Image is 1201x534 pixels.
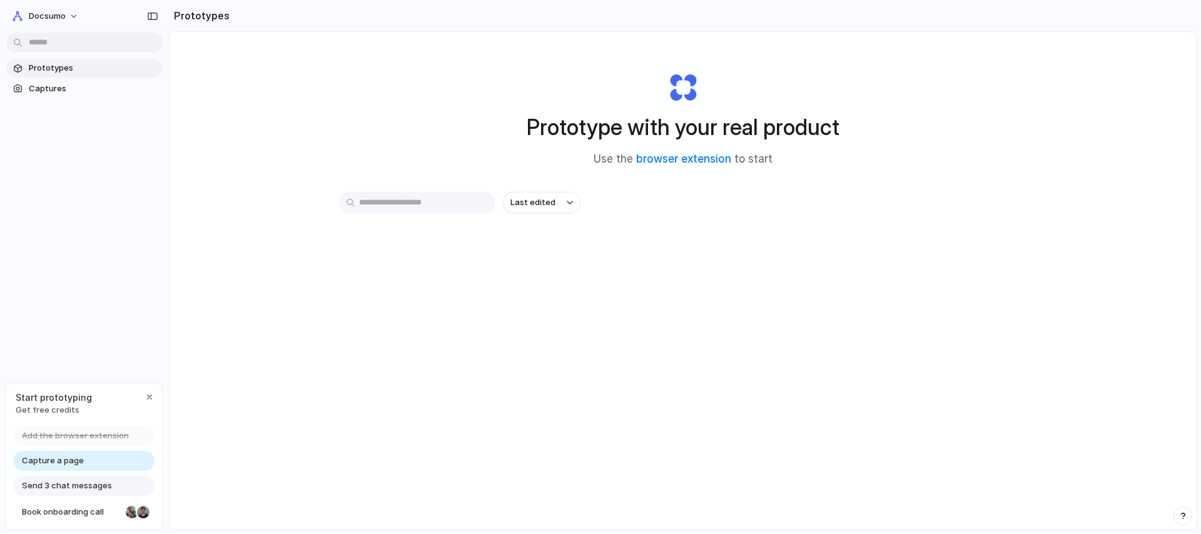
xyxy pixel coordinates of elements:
h1: Prototype with your real product [527,111,839,144]
button: Last edited [503,192,580,213]
a: Book onboarding call [13,502,155,522]
h2: Prototypes [169,8,230,23]
span: Use the to start [594,151,773,168]
span: Book onboarding call [22,506,121,518]
span: Docsumo [29,10,66,23]
span: Prototypes [29,62,158,74]
span: Send 3 chat messages [22,480,112,492]
span: Add the browser extension [22,430,129,442]
button: Docsumo [6,6,85,26]
div: Christian Iacullo [136,505,151,520]
span: Capture a page [22,455,84,467]
div: Nicole Kubica [124,505,139,520]
span: Last edited [510,196,555,209]
span: Captures [29,83,158,95]
span: Get free credits [16,404,92,416]
a: Captures [6,79,163,98]
a: browser extension [636,153,731,165]
span: Start prototyping [16,391,92,404]
a: Prototypes [6,59,163,78]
